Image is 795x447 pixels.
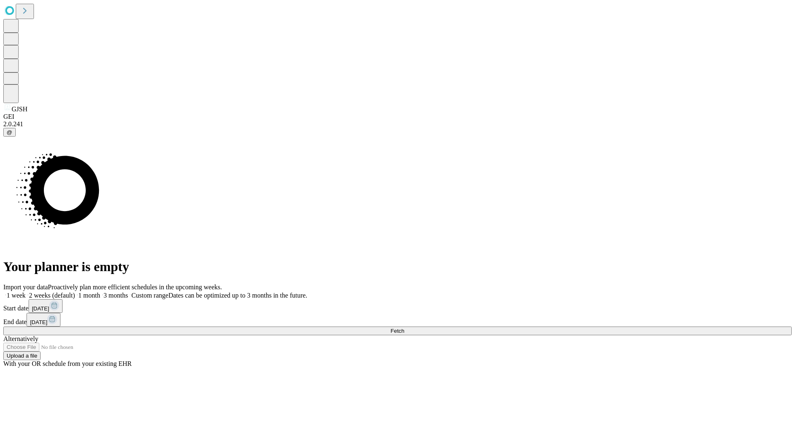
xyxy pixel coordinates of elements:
div: GEI [3,113,792,120]
span: With your OR schedule from your existing EHR [3,360,132,367]
button: [DATE] [29,299,63,313]
span: 2 weeks (default) [29,292,75,299]
button: @ [3,128,16,137]
span: [DATE] [32,305,49,312]
div: Start date [3,299,792,313]
button: [DATE] [26,313,60,327]
button: Fetch [3,327,792,335]
span: @ [7,129,12,135]
div: 2.0.241 [3,120,792,128]
span: Import your data [3,284,48,291]
span: [DATE] [30,319,47,325]
span: Alternatively [3,335,38,342]
div: End date [3,313,792,327]
span: Fetch [390,328,404,334]
span: Custom range [131,292,168,299]
span: 1 month [78,292,100,299]
span: Proactively plan more efficient schedules in the upcoming weeks. [48,284,222,291]
span: 1 week [7,292,26,299]
span: 3 months [104,292,128,299]
button: Upload a file [3,351,41,360]
span: GJSH [12,106,27,113]
h1: Your planner is empty [3,259,792,274]
span: Dates can be optimized up to 3 months in the future. [169,292,307,299]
